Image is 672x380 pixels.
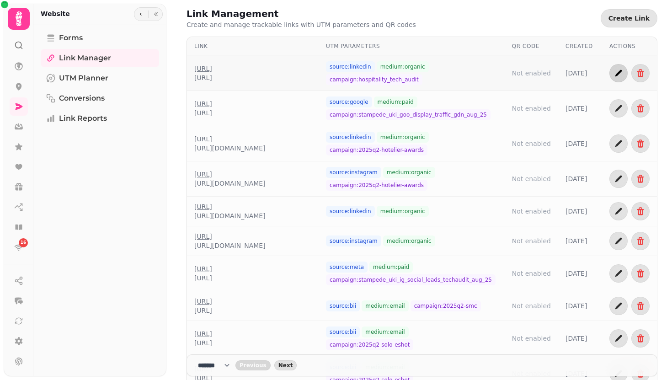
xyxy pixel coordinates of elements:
[194,43,311,50] div: Link
[374,96,417,107] span: medium: paid
[631,134,650,153] button: Delete
[59,53,111,64] span: Link Manager
[565,69,587,78] span: [DATE]
[565,104,587,113] span: [DATE]
[235,360,271,370] button: back
[326,145,427,155] span: campaign: 2025q2-hotelier-awards
[411,300,481,311] span: campaign: 2025q2-smc
[194,211,266,220] div: [URL][DOMAIN_NAME]
[377,61,429,72] span: medium: organic
[41,49,159,67] a: Link Manager
[631,232,650,250] button: Delete
[369,262,413,273] span: medium: paid
[194,73,212,82] div: [URL]
[59,32,83,43] span: Forms
[565,174,587,183] span: [DATE]
[512,269,551,278] span: Not enabled
[194,241,266,250] div: [URL][DOMAIN_NAME]
[326,61,375,72] span: source: linkedin
[512,69,551,78] span: Not enabled
[601,9,657,27] button: Create Link
[609,264,628,283] button: Edit
[609,232,628,250] button: Edit
[377,132,429,143] span: medium: organic
[59,73,108,84] span: UTM Planner
[240,363,267,368] span: Previous
[512,174,551,183] span: Not enabled
[631,170,650,188] button: Delete
[41,69,159,87] a: UTM Planner
[512,301,551,310] span: Not enabled
[565,269,587,278] span: [DATE]
[362,300,408,311] span: medium: email
[187,354,657,376] nav: Pagination
[631,99,650,118] button: Delete
[565,301,587,310] span: [DATE]
[565,236,587,246] span: [DATE]
[278,363,293,368] span: Next
[194,64,212,73] a: [URL]
[326,326,360,337] span: source: bii
[41,109,159,128] a: Link Reports
[194,179,266,188] div: [URL][DOMAIN_NAME]
[326,274,496,285] span: campaign: stampede_uki_ig_social_leads_techaudit_aug_25
[326,180,427,191] span: campaign: 2025q2-hotelier-awards
[41,89,159,107] a: Conversions
[383,235,435,246] span: medium: organic
[194,264,212,273] a: [URL]
[631,64,650,82] button: Delete
[194,202,266,211] a: [URL]
[194,232,266,241] a: [URL]
[326,43,497,50] div: UTM Parameters
[609,202,628,220] button: Edit
[326,132,375,143] span: source: linkedin
[194,144,266,153] div: [URL][DOMAIN_NAME]
[59,93,105,104] span: Conversions
[274,360,297,370] button: next
[609,170,628,188] button: Edit
[383,167,435,178] span: medium: organic
[59,113,107,124] span: Link Reports
[609,99,628,118] button: Edit
[609,43,650,50] div: Actions
[608,15,650,21] span: Create Link
[194,306,212,315] div: [URL]
[187,20,416,29] p: Create and manage trackable links with UTM parameters and QR codes
[512,207,551,216] span: Not enabled
[194,170,266,179] a: [URL]
[194,329,212,338] a: [URL]
[194,99,212,108] a: [URL]
[326,339,413,350] span: campaign: 2025q2-solo-eshot
[565,207,587,216] span: [DATE]
[512,104,551,113] span: Not enabled
[326,262,368,273] span: source: meta
[512,139,551,148] span: Not enabled
[609,134,628,153] button: Edit
[362,326,408,337] span: medium: email
[33,25,166,376] nav: Tabs
[194,273,212,283] div: [URL]
[631,202,650,220] button: Delete
[565,139,587,148] span: [DATE]
[194,338,212,348] div: [URL]
[21,240,27,246] span: 16
[194,297,212,306] a: [URL]
[609,297,628,315] button: Edit
[565,43,595,50] div: Created
[326,206,375,217] span: source: linkedin
[41,29,159,47] a: Forms
[10,238,28,257] a: 16
[194,134,266,144] a: [URL]
[631,329,650,348] button: Delete
[326,74,422,85] span: campaign: hospitality_tech_audit
[326,167,381,178] span: source: instagram
[512,334,551,343] span: Not enabled
[41,9,70,18] h2: Website
[512,43,551,50] div: QR Code
[326,96,372,107] span: source: google
[326,300,360,311] span: source: bii
[187,7,362,20] h2: Link Management
[609,64,628,82] button: Edit
[631,297,650,315] button: Delete
[631,264,650,283] button: Delete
